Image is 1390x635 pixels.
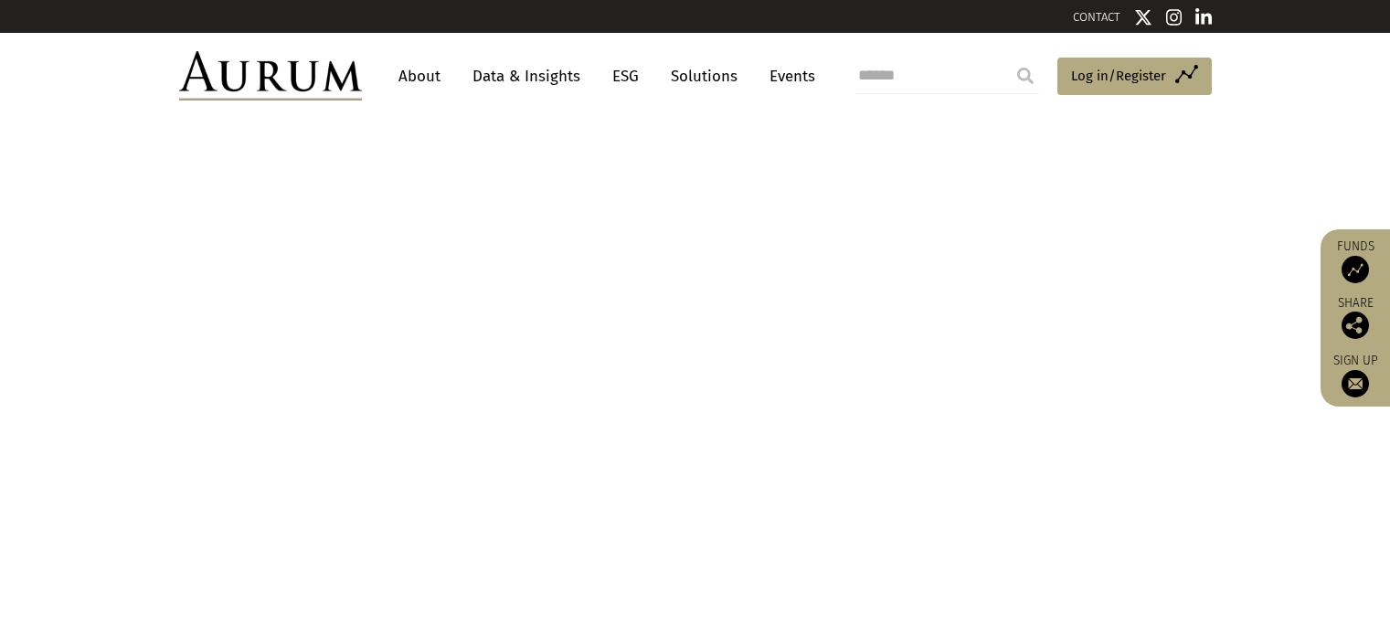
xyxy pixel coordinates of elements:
img: Sign up to our newsletter [1342,370,1369,397]
a: Log in/Register [1057,58,1212,96]
img: Aurum [179,51,362,101]
a: About [389,59,450,93]
span: Log in/Register [1071,65,1166,87]
img: Instagram icon [1166,8,1183,26]
img: Linkedin icon [1195,8,1212,26]
a: Events [760,59,815,93]
a: Data & Insights [463,59,589,93]
a: Solutions [662,59,747,93]
img: Twitter icon [1134,8,1152,26]
a: ESG [603,59,648,93]
a: CONTACT [1073,10,1120,24]
img: Share this post [1342,312,1369,339]
a: Sign up [1330,353,1381,397]
div: Share [1330,297,1381,339]
a: Funds [1330,238,1381,283]
img: Access Funds [1342,256,1369,283]
input: Submit [1007,58,1044,94]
